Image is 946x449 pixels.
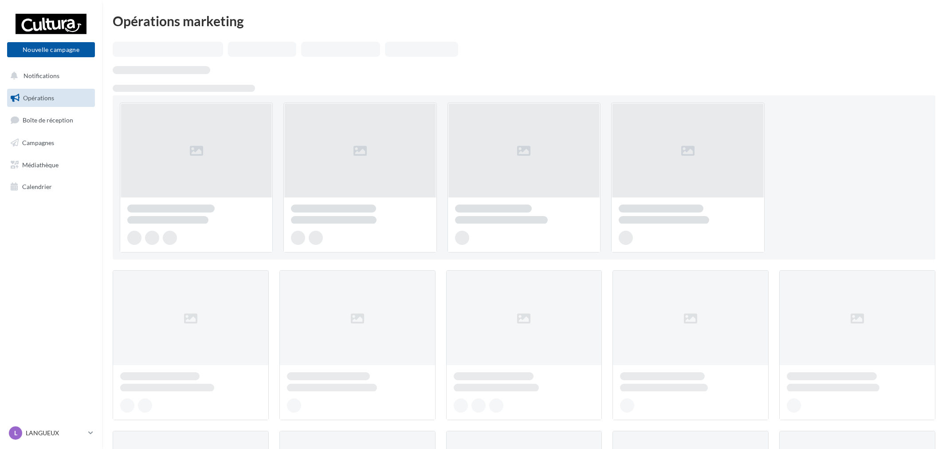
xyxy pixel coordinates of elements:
span: Médiathèque [22,161,59,168]
span: Campagnes [22,139,54,146]
a: Campagnes [5,134,97,152]
span: L [14,429,17,437]
span: Calendrier [22,183,52,190]
a: Opérations [5,89,97,107]
span: Opérations [23,94,54,102]
div: Opérations marketing [113,14,935,28]
p: LANGUEUX [26,429,85,437]
a: Calendrier [5,177,97,196]
span: Boîte de réception [23,116,73,124]
span: Notifications [24,72,59,79]
a: L LANGUEUX [7,425,95,441]
button: Notifications [5,67,93,85]
button: Nouvelle campagne [7,42,95,57]
a: Boîte de réception [5,110,97,130]
a: Médiathèque [5,156,97,174]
